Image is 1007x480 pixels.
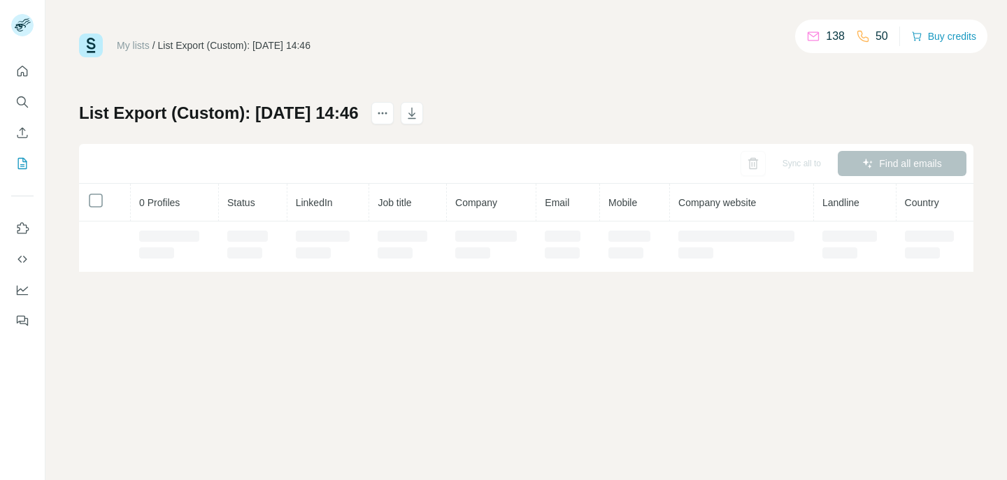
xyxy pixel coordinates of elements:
[608,197,637,208] span: Mobile
[11,247,34,272] button: Use Surfe API
[79,34,103,57] img: Surfe Logo
[826,28,845,45] p: 138
[227,197,255,208] span: Status
[117,40,150,51] a: My lists
[455,197,497,208] span: Company
[371,102,394,124] button: actions
[911,27,976,46] button: Buy credits
[11,89,34,115] button: Search
[152,38,155,52] li: /
[296,197,333,208] span: LinkedIn
[378,197,411,208] span: Job title
[11,277,34,303] button: Dashboard
[876,28,888,45] p: 50
[139,197,180,208] span: 0 Profiles
[11,216,34,241] button: Use Surfe on LinkedIn
[79,102,359,124] h1: List Export (Custom): [DATE] 14:46
[11,308,34,333] button: Feedback
[11,151,34,176] button: My lists
[545,197,569,208] span: Email
[678,197,756,208] span: Company website
[11,120,34,145] button: Enrich CSV
[822,197,859,208] span: Landline
[11,59,34,84] button: Quick start
[905,197,939,208] span: Country
[158,38,310,52] div: List Export (Custom): [DATE] 14:46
